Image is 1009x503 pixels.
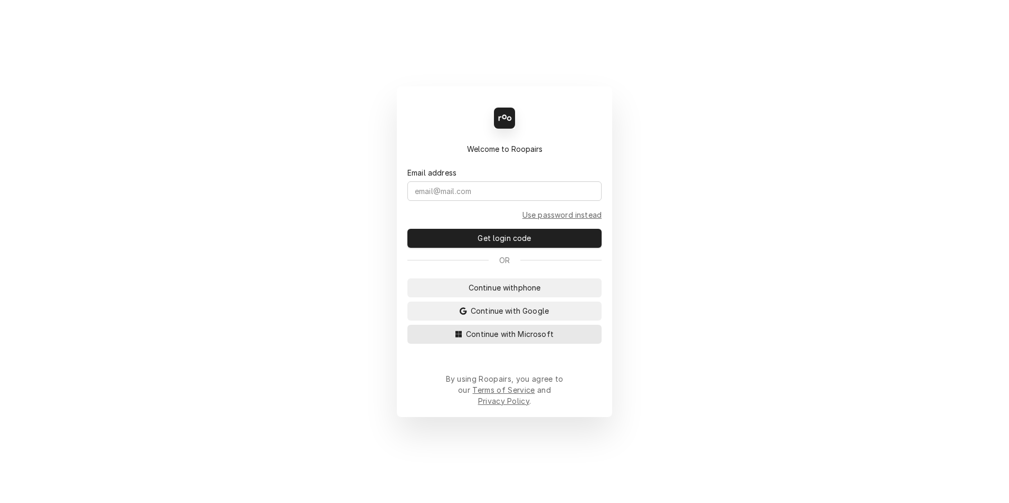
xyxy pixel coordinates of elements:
div: By using Roopairs, you agree to our and . [445,373,564,407]
button: Continue withphone [407,278,602,297]
div: Or [407,255,602,266]
span: Continue with Microsoft [464,328,556,340]
button: Get login code [407,229,602,248]
button: Continue with Microsoft [407,325,602,344]
a: Go to Email and password form [522,209,602,220]
span: Get login code [475,233,533,244]
input: email@mail.com [407,181,602,201]
a: Terms of Service [472,385,535,394]
span: Continue with phone [467,282,543,293]
span: Continue with Google [469,305,551,316]
a: Privacy Policy [478,396,529,405]
button: Continue with Google [407,302,602,321]
div: Welcome to Roopairs [407,143,602,154]
label: Email address [407,167,456,178]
